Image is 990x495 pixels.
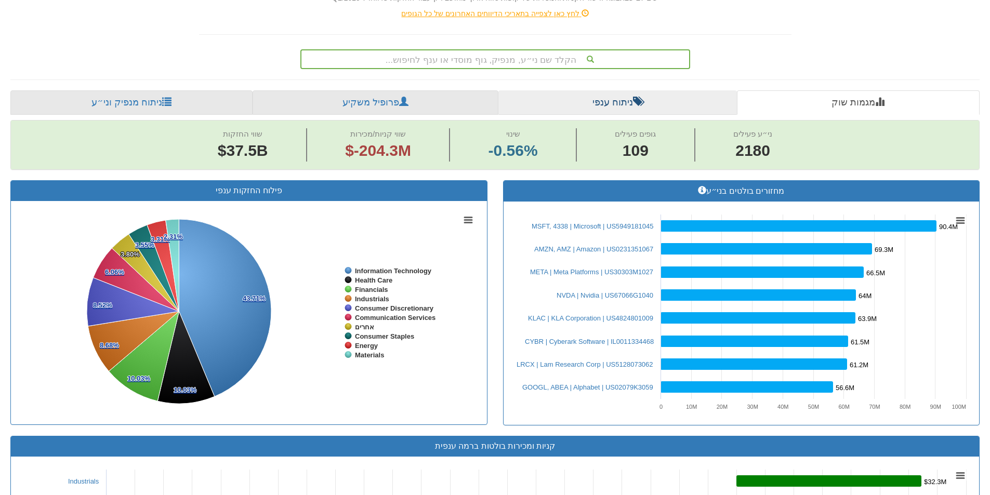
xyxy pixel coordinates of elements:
[930,404,941,410] text: 90M
[19,186,479,195] h3: פילוח החזקות ענפי
[858,315,877,323] tspan: 63.9M
[900,404,910,410] text: 80M
[10,90,253,115] a: ניתוח מנפיק וני״ע
[345,142,411,159] span: $-204.3M
[100,341,119,349] tspan: 8.68%
[747,404,758,410] text: 30M
[218,142,268,159] span: $37.5B
[243,295,266,302] tspan: 43.71%
[223,129,262,138] span: שווי החזקות
[777,404,788,410] text: 40M
[525,338,654,345] a: CYBR | Cyberark Software | IL0011334468
[511,186,972,196] h3: מחזורים בולטים בני״ע
[506,129,520,138] span: שינוי
[151,235,170,243] tspan: 3.31%
[191,8,799,19] div: לחץ כאן לצפייה בתאריכי הדיווחים האחרונים של כל הגופים
[355,332,414,340] tspan: Consumer Staples
[534,245,653,253] a: AMZN, AMZ | Amazon | US0231351067
[174,386,197,394] tspan: 10.03%
[532,222,653,230] a: MSFT, 4338 | Microsoft | US5949181045
[93,301,112,309] tspan: 8.52%
[733,129,772,138] span: ני״ע פעילים
[850,361,868,369] tspan: 61.2M
[866,269,885,277] tspan: 66.5M
[808,404,819,410] text: 50M
[733,140,772,162] span: 2180
[19,442,971,451] h3: קניות ומכירות בולטות ברמה ענפית
[253,90,498,115] a: פרופיל משקיע
[135,241,154,249] tspan: 3.55%
[355,323,374,331] tspan: אחרים
[859,292,872,300] tspan: 64M
[127,374,151,382] tspan: 10.03%
[530,268,653,276] a: META | Meta Platforms | US30303M1027
[164,233,183,240] tspan: 2.31%
[838,404,849,410] text: 60M
[836,384,854,392] tspan: 56.6M
[528,314,653,322] a: KLAC | KLA Corporation | US4824801009
[355,351,384,359] tspan: Materials
[355,276,392,284] tspan: Health Care
[355,295,389,303] tspan: Industrials
[737,90,980,115] a: מגמות שוק
[924,478,946,486] tspan: $32.3M
[522,383,653,391] a: GOOGL, ABEA | Alphabet | US02079K3059
[615,140,656,162] span: 109
[717,404,728,410] text: 20M
[355,314,435,322] tspan: Communication Services
[355,342,378,350] tspan: Energy
[121,250,140,258] tspan: 3.80%
[875,246,893,253] tspan: 69.3M
[869,404,880,410] text: 70M
[68,477,99,485] a: Industrials
[355,267,432,275] tspan: Information Technology
[355,286,388,293] tspan: Financials
[355,304,434,312] tspan: Consumer Discretionary
[517,360,653,368] a: LRCX | Lam Research Corp | US5128073062
[350,129,406,138] span: שווי קניות/מכירות
[659,404,663,410] text: 0
[301,50,689,68] div: הקלד שם ני״ע, מנפיק, גוף מוסדי או ענף לחיפוש...
[952,404,966,410] text: 100M
[686,404,697,410] text: 10M
[615,129,656,138] span: גופים פעילים
[557,291,653,299] a: NVDA | Nvidia | US67066G1040
[939,223,958,231] tspan: 90.4M
[498,90,737,115] a: ניתוח ענפי
[105,268,124,276] tspan: 6.06%
[489,140,538,162] span: -0.56%
[851,338,869,346] tspan: 61.5M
